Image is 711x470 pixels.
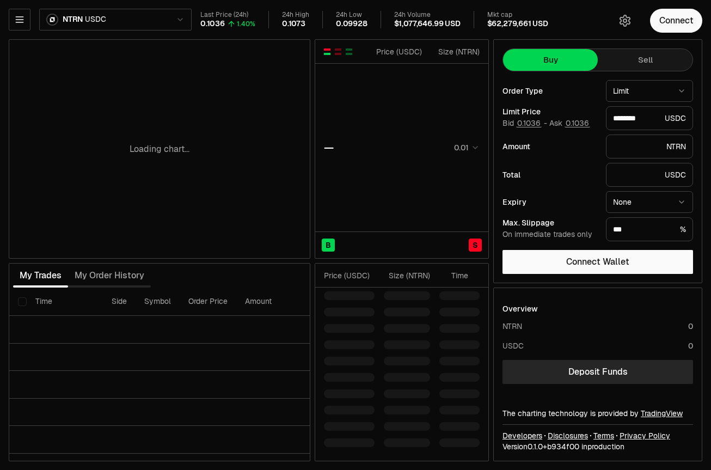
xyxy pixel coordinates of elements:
div: USDC [606,106,693,130]
div: The charting technology is provided by [502,408,693,419]
div: USDC [606,163,693,187]
div: Order Type [502,87,597,95]
div: 24h High [282,11,309,19]
button: Show Sell Orders Only [334,47,342,56]
th: Amount [236,288,318,316]
a: Terms [593,430,614,441]
div: $1,077,646.99 USD [394,19,461,29]
button: Connect Wallet [502,250,693,274]
button: Sell [598,49,692,71]
div: 0.1036 [200,19,225,29]
button: Select all [18,297,27,306]
div: Expiry [502,198,597,206]
button: 0.01 [451,141,480,154]
div: Price ( USDC ) [324,270,375,281]
button: Show Buy and Sell Orders [323,47,332,56]
div: 24h Low [336,11,367,19]
div: Amount [502,143,597,150]
div: Overview [502,303,538,314]
div: Price ( USDC ) [373,46,422,57]
div: Max. Slippage [502,219,597,227]
div: Size ( NTRN ) [431,46,480,57]
span: Ask [549,119,590,129]
div: Version 0.1.0 + in production [502,441,693,452]
div: — [324,140,334,155]
button: My Order History [68,265,151,286]
button: Connect [650,9,702,33]
span: b934f001affd6d52325ffa2f256de1e4dada005b [547,442,579,451]
th: Symbol [136,288,180,316]
span: S [473,240,478,251]
div: % [606,217,693,241]
button: Limit [606,80,693,102]
div: USDC [502,340,524,351]
a: Deposit Funds [502,360,693,384]
div: Mkt cap [487,11,548,19]
a: Disclosures [548,430,588,441]
th: Order Price [180,288,236,316]
div: $62,279,661 USD [487,19,548,29]
th: Time [27,288,103,316]
button: 0.1036 [516,119,542,127]
div: NTRN [606,135,693,158]
button: None [606,191,693,213]
a: Privacy Policy [620,430,670,441]
span: Bid - [502,119,547,129]
div: Time [439,270,468,281]
div: 0.09928 [336,19,367,29]
button: Show Buy Orders Only [345,47,353,56]
p: Loading chart... [130,143,189,156]
div: Last Price (24h) [200,11,255,19]
div: NTRN [502,321,522,332]
th: Side [103,288,136,316]
img: ntrn.png [46,14,58,26]
div: Size ( NTRN ) [384,270,430,281]
div: Limit Price [502,108,597,115]
div: 0 [688,321,693,332]
a: Developers [502,430,542,441]
div: 24h Volume [394,11,461,19]
div: 0.1073 [282,19,305,29]
span: B [326,240,331,251]
a: TradingView [641,408,683,418]
div: 0 [688,340,693,351]
div: 1.40% [237,20,255,28]
button: My Trades [13,265,68,286]
div: Total [502,171,597,179]
button: 0.1036 [565,119,590,127]
div: On immediate trades only [502,230,597,240]
span: NTRN [63,15,83,25]
span: USDC [85,15,106,25]
button: Buy [503,49,598,71]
